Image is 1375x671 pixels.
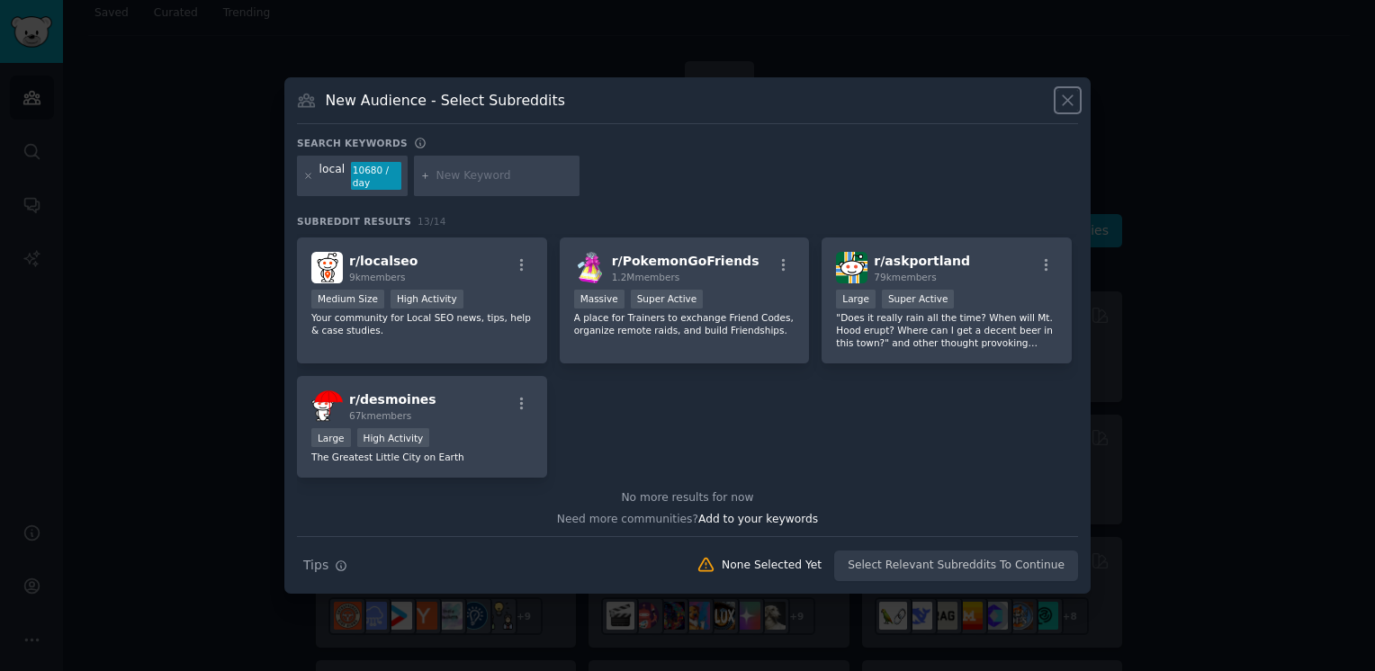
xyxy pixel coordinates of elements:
span: r/ desmoines [349,392,436,407]
span: r/ askportland [874,254,970,268]
p: A place for Trainers to exchange Friend Codes, organize remote raids, and build Friendships. [574,311,795,336]
div: High Activity [391,290,463,309]
img: askportland [836,252,867,283]
span: Subreddit Results [297,215,411,228]
div: 10680 / day [351,162,401,191]
div: High Activity [357,428,430,447]
div: local [319,162,346,191]
div: None Selected Yet [722,558,822,574]
div: Super Active [631,290,704,309]
span: 13 / 14 [418,216,446,227]
div: Massive [574,290,625,309]
div: Large [836,290,876,309]
div: Large [311,428,351,447]
div: No more results for now [297,490,1078,506]
button: Tips [297,550,354,581]
h3: New Audience - Select Subreddits [326,91,565,110]
p: "Does it really rain all the time? When will Mt. Hood erupt? Where can I get a decent beer in thi... [836,311,1057,349]
img: localseo [311,252,343,283]
span: 67k members [349,410,411,421]
span: Add to your keywords [698,513,818,525]
div: Super Active [882,290,955,309]
span: 79k members [874,272,936,282]
h3: Search keywords [297,137,408,149]
span: 1.2M members [612,272,680,282]
img: desmoines [311,390,343,422]
span: r/ localseo [349,254,418,268]
p: Your community for Local SEO news, tips, help & case studies. [311,311,533,336]
span: Tips [303,556,328,575]
p: The Greatest Little City on Earth [311,451,533,463]
span: r/ PokemonGoFriends [612,254,759,268]
div: Medium Size [311,290,384,309]
div: Need more communities? [297,505,1078,528]
input: New Keyword [436,168,573,184]
img: PokemonGoFriends [574,252,606,283]
span: 9k members [349,272,406,282]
